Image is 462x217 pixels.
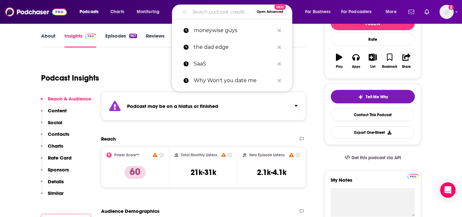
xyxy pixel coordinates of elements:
[41,108,67,119] button: Content
[48,143,63,149] p: Charts
[48,96,91,102] p: Reach & Audience
[407,174,419,179] img: Podchaser Pro
[132,7,168,17] button: open menu
[352,65,360,69] div: Apps
[41,178,64,190] button: Details
[41,73,99,83] h1: Podcast Insights
[41,167,69,178] button: Sponsors
[381,49,398,73] button: Bookmark
[172,39,292,56] a: the dad edge
[41,131,69,143] button: Contacts
[254,8,286,16] button: Open AdvancedNew
[80,7,98,16] span: Podcasts
[301,7,338,17] button: open menu
[48,190,64,196] p: Similar
[194,22,274,39] p: moneywise guys
[440,5,454,19] button: Show profile menu
[110,7,124,16] span: Charts
[402,65,411,69] div: Share
[351,155,401,161] span: Get this podcast via API
[331,108,415,121] a: Contact This Podcast
[440,182,456,198] div: Open Intercom Messenger
[41,96,91,108] button: Reach & Audience
[440,5,454,19] span: Logged in as megcassidy
[190,7,254,17] input: Search podcasts, credits, & more...
[331,90,415,103] button: tell me why sparkleTell Me Why
[406,6,417,17] a: Show notifications dropdown
[172,56,292,72] a: SaaS
[105,33,137,48] a: Episodes967
[194,72,274,89] p: Why Won't you date me
[364,49,381,73] button: List
[337,7,381,17] button: open menu
[339,150,406,166] a: Get this podcast via API
[398,49,415,73] button: Share
[101,92,306,120] section: Click to expand status details
[85,34,96,39] img: Podchaser Pro
[257,168,287,177] h3: 2.1k-4.1k
[331,33,415,46] div: Rate
[331,49,347,73] button: Play
[41,190,64,202] button: Similar
[106,7,128,17] a: Charts
[381,7,405,17] button: open menu
[370,65,375,69] div: List
[449,5,454,10] svg: Add a profile image
[422,6,432,17] a: Show notifications dropdown
[181,153,217,157] h2: Total Monthly Listens
[274,4,286,10] span: New
[146,33,165,48] a: Reviews
[137,7,159,16] span: Monitoring
[386,7,397,16] span: More
[249,153,285,157] h2: New Episode Listens
[172,72,292,89] a: Why Won't you date me
[127,103,218,109] strong: Podcast may be on a hiatus or finished
[48,131,69,137] p: Contacts
[75,7,107,17] button: open menu
[48,167,69,173] p: Sponsors
[191,168,216,177] h3: 21k-31k
[178,4,298,19] div: Search podcasts, credits, & more...
[48,155,72,161] p: Rate Card
[41,33,56,48] a: About
[172,22,292,39] a: moneywise guys
[336,65,343,69] div: Play
[48,178,64,185] p: Details
[331,126,415,139] button: Export One-Sheet
[358,94,363,100] img: tell me why sparkle
[41,119,62,131] button: Social
[407,173,419,179] a: Pro website
[257,10,283,13] span: Open Advanced
[341,7,372,16] span: For Podcasters
[41,143,63,155] button: Charts
[5,6,67,18] img: Podchaser - Follow, Share and Rate Podcasts
[101,136,116,142] h2: Reach
[129,34,137,38] div: 967
[440,5,454,19] img: User Profile
[64,33,96,48] a: InsightsPodchaser Pro
[194,39,274,56] p: the dad edge
[331,177,415,188] label: My Notes
[48,119,62,126] p: Social
[41,155,72,167] button: Rate Card
[194,56,274,72] p: SaaS
[305,7,330,16] span: For Business
[382,65,397,69] div: Bookmark
[366,94,388,100] span: Tell Me Why
[114,153,139,157] h2: Power Score™
[48,108,67,114] p: Content
[124,166,146,179] p: 60
[347,49,364,73] button: Apps
[101,208,159,214] h2: Audience Demographics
